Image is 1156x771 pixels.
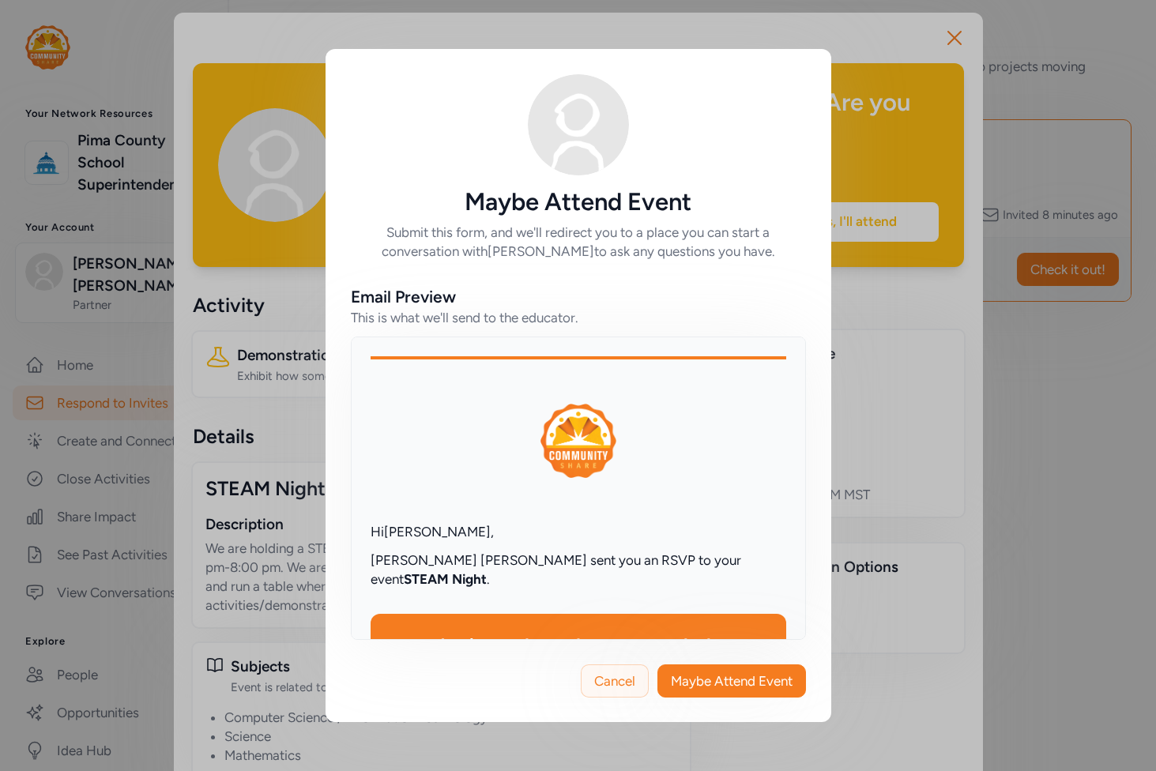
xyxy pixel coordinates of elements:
strong: STEAM Night [404,571,487,587]
div: Let's see how they responded. [390,633,767,658]
img: Avatar [528,74,629,175]
button: Cancel [581,664,649,698]
div: This is what we'll send to the educator. [351,308,578,327]
img: logo [540,404,616,478]
div: Hi [PERSON_NAME] , [371,522,786,541]
span: Cancel [594,671,635,690]
button: Maybe Attend Event [657,664,806,698]
h5: Maybe Attend Event [351,188,806,216]
span: Maybe Attend Event [671,671,793,690]
p: [PERSON_NAME] [PERSON_NAME] sent you an RSVP to your event . [371,551,786,589]
h6: Submit this form, and we'll redirect you to a place you can start a conversation with [PERSON_NAM... [351,223,806,261]
div: Email Preview [351,286,456,308]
